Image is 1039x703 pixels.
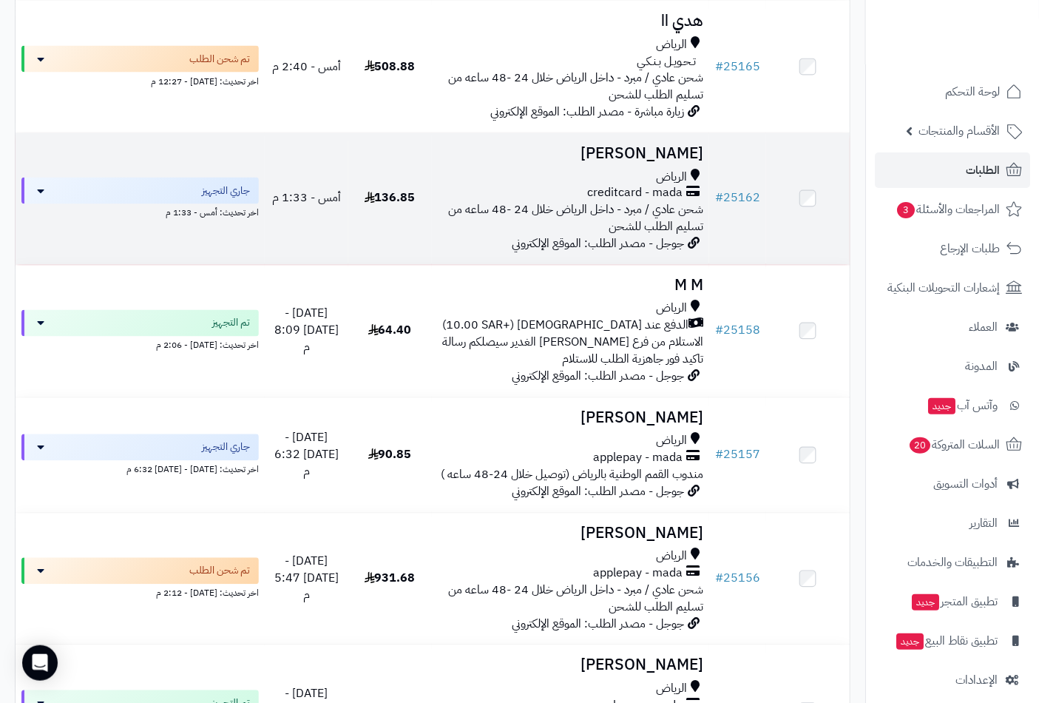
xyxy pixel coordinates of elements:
[441,466,703,484] span: مندوب القمم الوطنية بالرياض (توصيل خلال 24-48 ساعه )
[21,337,259,352] div: اخر تحديث: [DATE] - 2:06 م
[969,513,998,534] span: التقارير
[875,192,1030,227] a: المراجعات والأسئلة3
[912,594,939,610] span: جديد
[928,398,955,414] span: جديد
[365,189,416,207] span: 136.85
[512,368,684,386] span: جوجل - مصدر الطلب: الموقع الإلكتروني
[656,36,687,53] span: الرياض
[910,437,930,454] span: 20
[715,322,760,340] a: #25158
[966,160,1000,181] span: الطلبات
[274,429,339,481] span: [DATE] - [DATE] 6:32 م
[940,238,1000,259] span: طلبات الإرجاع
[272,58,341,75] span: أمس - 2:40 م
[368,322,412,340] span: 64.40
[715,189,760,207] a: #25162
[897,202,915,218] span: 3
[908,434,1000,455] span: السلات المتروكة
[896,633,924,650] span: جديد
[656,548,687,565] span: الرياض
[21,73,259,88] div: اخر تحديث: [DATE] - 12:27 م
[189,52,250,67] span: تم شحن الطلب
[875,623,1030,659] a: تطبيق نقاط البيعجديد
[907,552,998,573] span: التطبيقات والخدمات
[438,13,704,30] h3: هدي اا
[656,300,687,317] span: الرياض
[656,169,687,186] span: الرياض
[365,570,416,588] span: 931.68
[875,662,1030,698] a: الإعدادات
[933,474,998,494] span: أدوات التسويق
[272,189,341,207] span: أمس - 1:33 م
[202,440,250,455] span: جاري التجهيز
[448,582,703,616] span: شحن عادي / مبرد - داخل الرياض خلال 24 -48 ساعه من تسليم الطلب للشحن
[875,349,1030,384] a: المدونة
[637,53,696,70] span: تـحـويـل بـنـكـي
[442,334,703,369] span: الاستلام من فرع [PERSON_NAME] الغدير سيصلكم رسالة تاكيد فور جاهزية الطلب للاستلام
[21,204,259,220] div: اخر تحديث: أمس - 1:33 م
[593,565,683,582] span: applepay - mada
[875,152,1030,188] a: الطلبات
[21,585,259,600] div: اخر تحديث: [DATE] - 2:12 م
[656,433,687,450] span: الرياض
[715,58,723,75] span: #
[887,277,1000,298] span: إشعارات التحويلات البنكية
[875,388,1030,423] a: وآتس آبجديد
[895,630,998,651] span: تطبيق نقاط البيع
[945,81,1000,102] span: لوحة التحكم
[910,591,998,612] span: تطبيق المتجر
[715,570,760,588] a: #25156
[438,657,704,674] h3: [PERSON_NAME]
[21,461,259,477] div: اخر تحديث: [DATE] - [DATE] 6:32 م
[448,69,703,104] span: شحن عادي / مبرد - داخل الرياض خلال 24 -48 ساعه من تسليم الطلب للشحن
[587,185,683,202] span: creditcard - mada
[896,199,1000,220] span: المراجعات والأسئلة
[22,645,58,681] div: Open Intercom Messenger
[875,427,1030,462] a: السلات المتروكة20
[715,446,760,464] a: #25157
[969,317,998,337] span: العملاء
[715,58,760,75] a: #25165
[442,317,688,334] span: الدفع عند [DEMOGRAPHIC_DATA] (+10.00 SAR)
[875,466,1030,502] a: أدوات التسويق
[656,681,687,698] span: الرياض
[512,483,684,501] span: جوجل - مصدر الطلب: الموقع الإلكتروني
[212,316,250,331] span: تم التجهيز
[875,231,1030,266] a: طلبات الإرجاع
[274,305,339,357] span: [DATE] - [DATE] 8:09 م
[368,446,412,464] span: 90.85
[875,270,1030,306] a: إشعارات التحويلات البنكية
[438,277,704,295] h3: M M
[875,74,1030,110] a: لوحة التحكم
[189,564,250,579] span: تم شحن الطلب
[875,505,1030,541] a: التقارير
[512,235,684,253] span: جوجل - مصدر الطلب: الموقع الإلكتروني
[955,670,998,690] span: الإعدادات
[965,356,998,377] span: المدونة
[715,189,723,207] span: #
[875,309,1030,345] a: العملاء
[490,103,684,121] span: زيارة مباشرة - مصدر الطلب: الموقع الإلكتروني
[448,201,703,236] span: شحن عادي / مبرد - داخل الرياض خلال 24 -48 ساعه من تسليم الطلب للشحن
[715,570,723,588] span: #
[438,410,704,427] h3: [PERSON_NAME]
[274,553,339,605] span: [DATE] - [DATE] 5:47 م
[202,184,250,198] span: جاري التجهيز
[927,395,998,416] span: وآتس آب
[438,145,704,162] h3: [PERSON_NAME]
[438,525,704,542] h3: [PERSON_NAME]
[512,616,684,633] span: جوجل - مصدر الطلب: الموقع الإلكتروني
[715,446,723,464] span: #
[918,121,1000,141] span: الأقسام والمنتجات
[365,58,416,75] span: 508.88
[875,584,1030,619] a: تطبيق المتجرجديد
[593,450,683,467] span: applepay - mada
[715,322,723,340] span: #
[875,545,1030,580] a: التطبيقات والخدمات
